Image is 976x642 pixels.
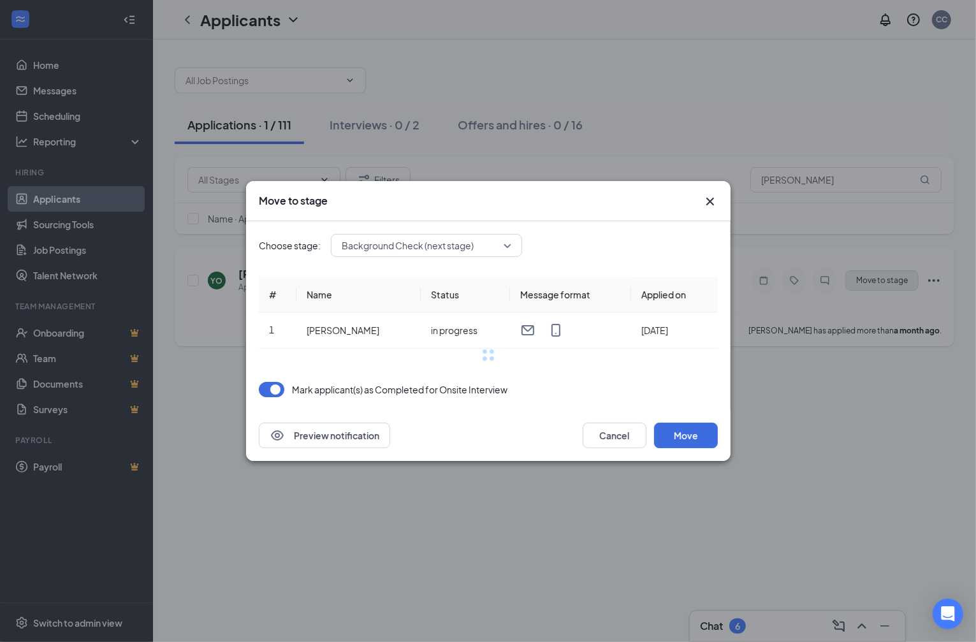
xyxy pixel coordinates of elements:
td: [DATE] [630,312,717,349]
th: # [259,277,296,312]
th: Name [296,277,420,312]
p: Mark applicant(s) as Completed for Onsite Interview [292,383,507,396]
span: 1 [269,324,274,335]
th: Applied on [630,277,717,312]
span: Choose stage: [259,238,321,252]
th: Message format [510,277,631,312]
th: Status [420,277,509,312]
div: Open Intercom Messenger [933,599,963,629]
h3: Move to stage [259,194,328,208]
button: Move [654,423,718,448]
svg: Eye [270,428,285,443]
button: Close [703,194,718,209]
svg: Email [520,323,535,338]
button: EyePreview notification [259,423,390,448]
svg: Cross [703,194,718,209]
span: Background Check (next stage) [342,236,474,255]
svg: MobileSms [548,323,564,338]
span: [PERSON_NAME] [306,325,379,336]
td: in progress [420,312,509,349]
button: Cancel [583,423,646,448]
